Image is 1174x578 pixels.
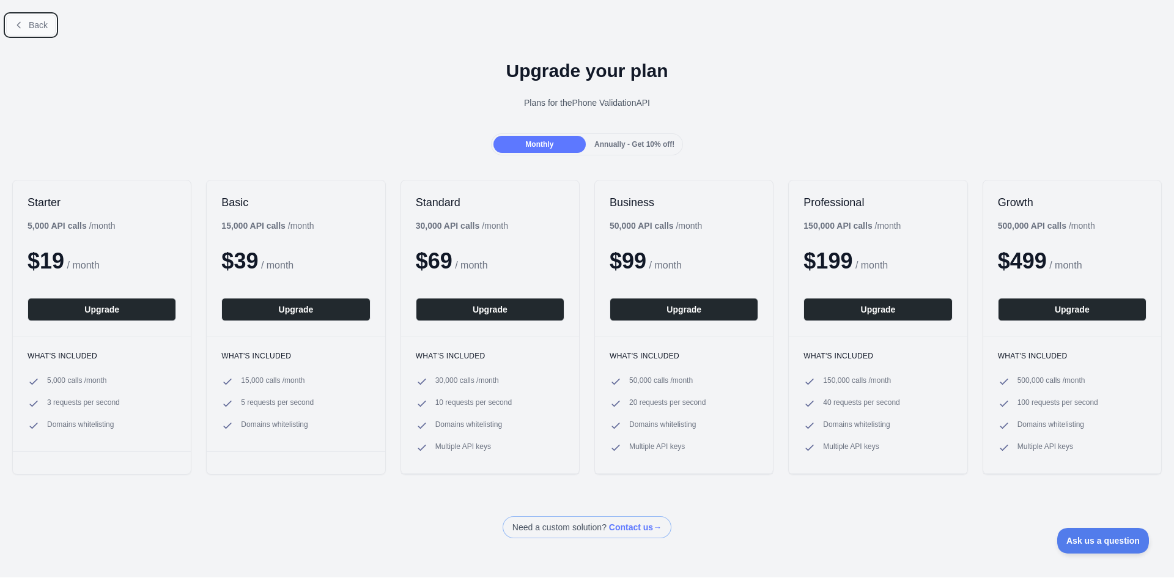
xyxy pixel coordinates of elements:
[610,221,674,231] b: 50,000 API calls
[1057,528,1150,554] iframe: Toggle Customer Support
[416,195,564,210] h2: Standard
[803,248,852,273] span: $ 199
[803,195,952,210] h2: Professional
[416,221,480,231] b: 30,000 API calls
[803,220,901,232] div: / month
[610,220,702,232] div: / month
[610,195,758,210] h2: Business
[416,220,508,232] div: / month
[610,248,646,273] span: $ 99
[803,221,872,231] b: 150,000 API calls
